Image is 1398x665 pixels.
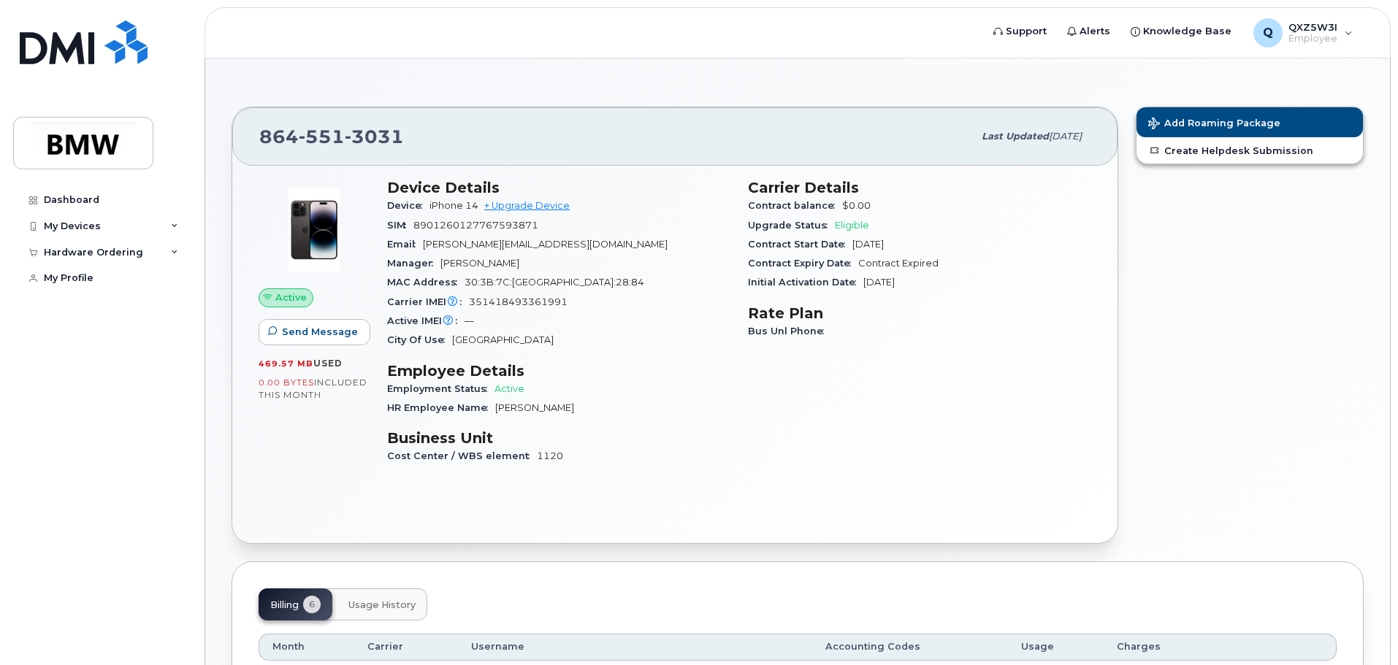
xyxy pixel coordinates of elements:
span: Bus Unl Phone [748,326,831,337]
span: MAC Address [387,277,465,288]
th: Month [259,634,354,660]
th: Carrier [354,634,458,660]
th: Charges [1104,634,1217,660]
span: 0.00 Bytes [259,377,314,388]
iframe: Messenger Launcher [1334,601,1387,654]
span: Active [494,383,524,394]
span: — [465,315,474,326]
button: Add Roaming Package [1137,107,1363,137]
h3: Employee Details [387,362,730,380]
span: Carrier IMEI [387,296,469,307]
span: 351418493361991 [469,296,568,307]
img: image20231002-3703462-njx0qo.jpeg [270,186,358,274]
span: 3031 [345,126,404,147]
th: Accounting Codes [812,634,1008,660]
span: 551 [299,126,345,147]
span: Active [275,291,307,304]
span: 864 [259,126,404,147]
span: Upgrade Status [748,220,835,231]
h3: Carrier Details [748,179,1091,196]
span: Contract Start Date [748,239,852,250]
span: Usage History [348,599,416,611]
span: Device [387,200,429,211]
span: Active IMEI [387,315,465,326]
span: [PERSON_NAME] [495,402,574,413]
span: $0.00 [842,200,871,211]
span: Add Roaming Package [1148,118,1280,131]
span: iPhone 14 [429,200,478,211]
span: City Of Use [387,334,452,345]
span: Contract Expiry Date [748,258,858,269]
span: Email [387,239,423,250]
span: [DATE] [852,239,884,250]
span: 1120 [537,450,563,461]
h3: Rate Plan [748,304,1091,322]
h3: Business Unit [387,429,730,447]
button: Send Message [259,319,370,345]
span: Initial Activation Date [748,277,863,288]
span: Contract Expired [858,258,939,269]
span: Cost Center / WBS element [387,450,537,461]
a: Create Helpdesk Submission [1137,137,1363,164]
span: Eligible [835,220,869,231]
span: [PERSON_NAME] [440,258,519,269]
span: used [313,358,343,369]
span: [GEOGRAPHIC_DATA] [452,334,554,345]
span: 30:3B:7C:[GEOGRAPHIC_DATA]:28:84 [465,277,644,288]
span: HR Employee Name [387,402,495,413]
span: [DATE] [863,277,895,288]
a: + Upgrade Device [484,200,570,211]
span: 469.57 MB [259,358,313,369]
span: SIM [387,220,413,231]
h3: Device Details [387,179,730,196]
th: Username [458,634,813,660]
th: Usage [1008,634,1104,660]
span: Last updated [982,131,1049,142]
span: Manager [387,258,440,269]
span: Employment Status [387,383,494,394]
span: 8901260127767593871 [413,220,538,231]
span: [DATE] [1049,131,1082,142]
span: Send Message [282,325,358,339]
span: Contract balance [748,200,842,211]
span: [PERSON_NAME][EMAIL_ADDRESS][DOMAIN_NAME] [423,239,668,250]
